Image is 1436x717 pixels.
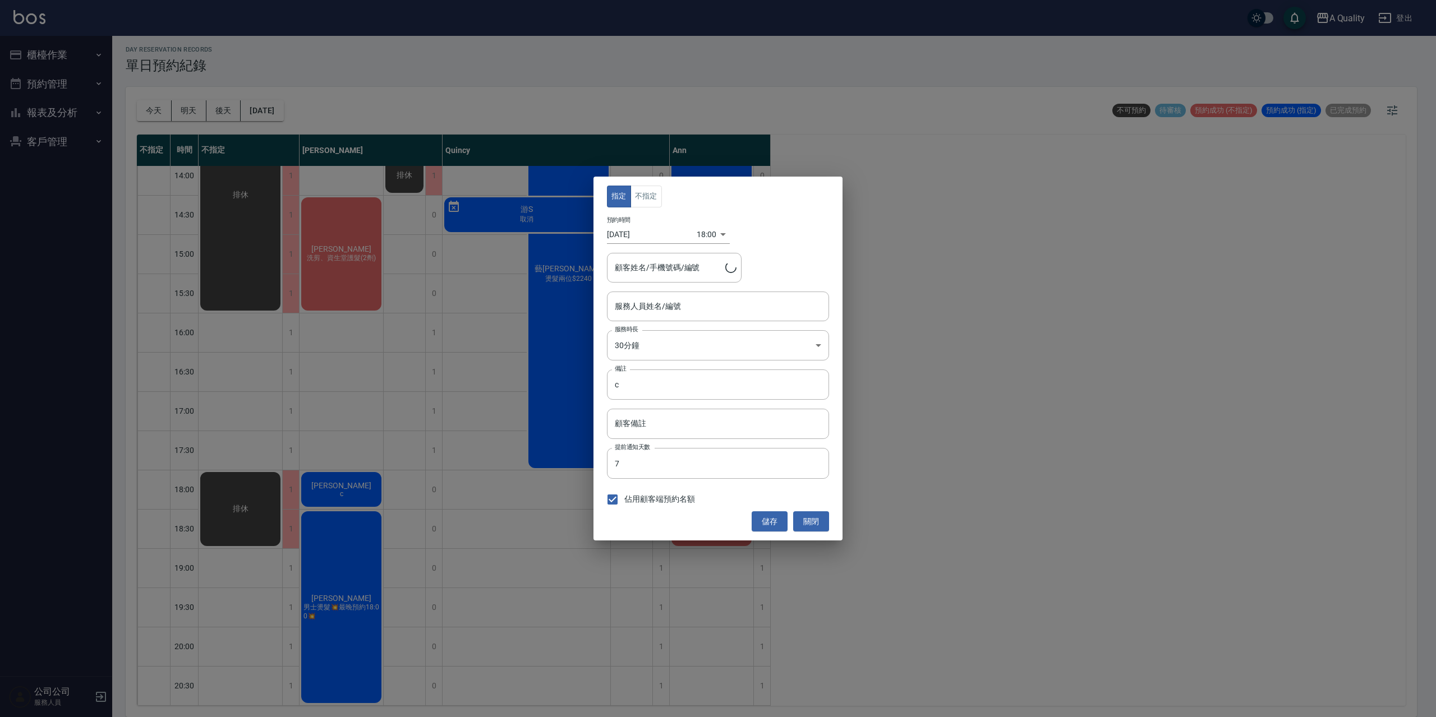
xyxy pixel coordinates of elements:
label: 提前通知天數 [615,443,650,451]
button: 指定 [607,186,631,207]
button: 儲存 [752,511,788,532]
div: 18:00 [697,225,716,244]
label: 備註 [615,364,627,373]
input: Choose date, selected date is 2025-08-15 [607,225,697,244]
label: 預約時間 [607,215,630,224]
label: 服務時長 [615,325,638,334]
div: 30分鐘 [607,330,829,360]
button: 關閉 [793,511,829,532]
span: 佔用顧客端預約名額 [624,493,695,505]
button: 不指定 [630,186,662,207]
